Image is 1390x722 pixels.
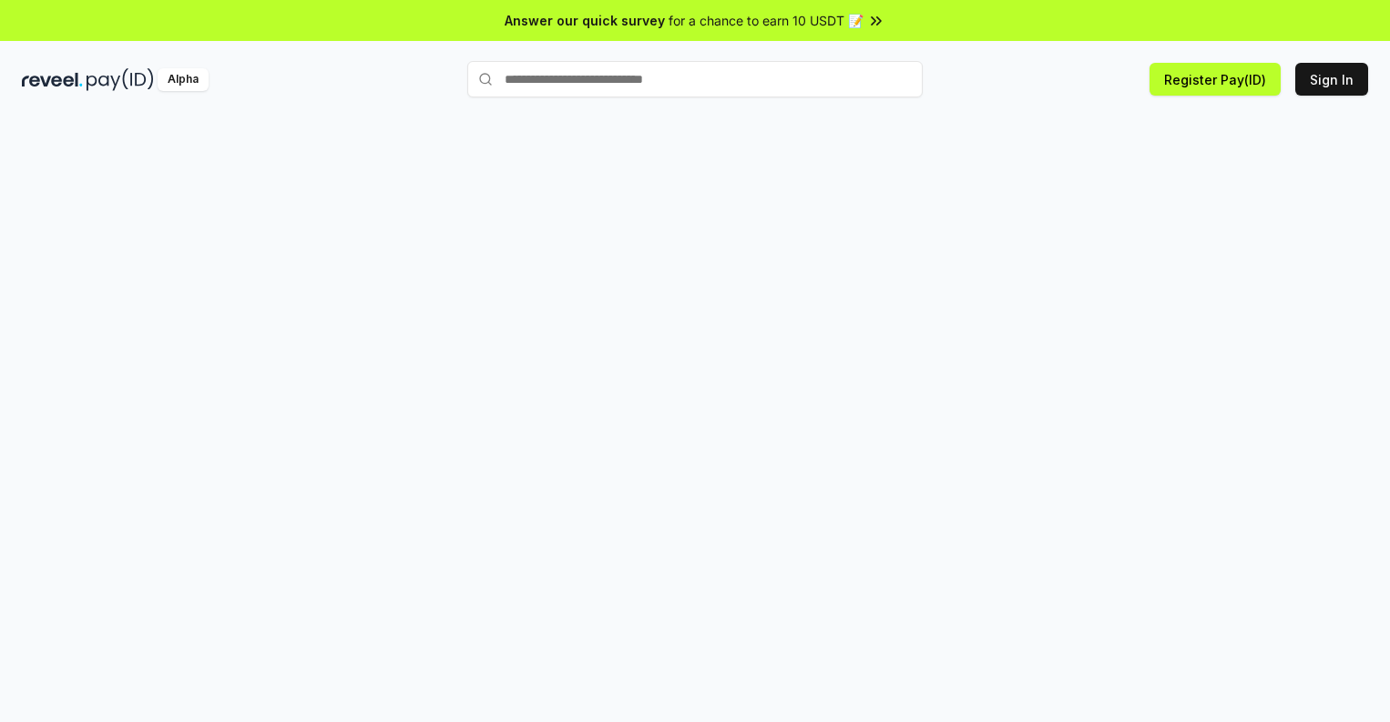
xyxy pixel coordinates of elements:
[669,11,864,30] span: for a chance to earn 10 USDT 📝
[505,11,665,30] span: Answer our quick survey
[87,68,154,91] img: pay_id
[22,68,83,91] img: reveel_dark
[158,68,209,91] div: Alpha
[1150,63,1281,96] button: Register Pay(ID)
[1295,63,1368,96] button: Sign In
